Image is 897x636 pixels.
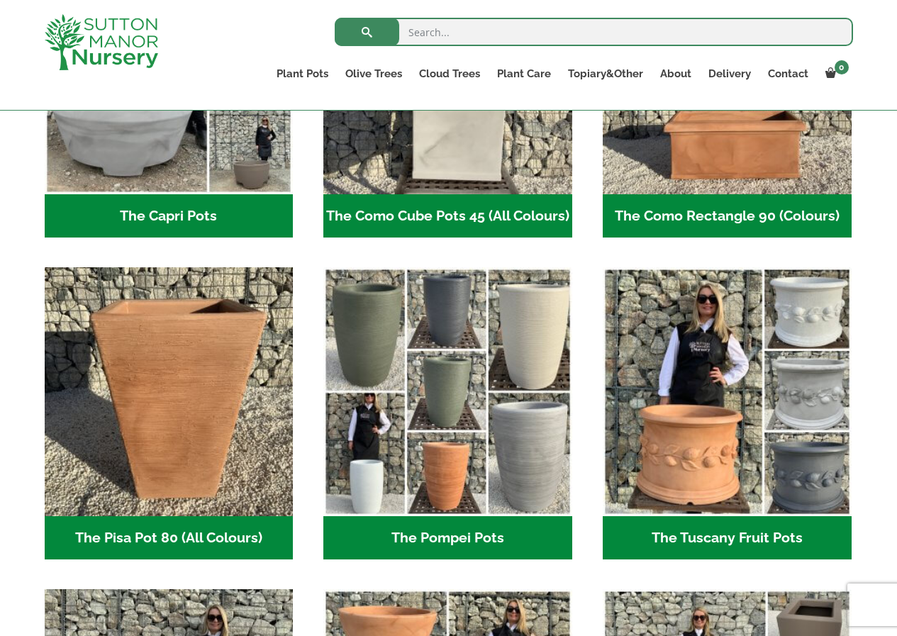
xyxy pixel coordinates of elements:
a: Cloud Trees [411,64,489,84]
img: logo [45,14,158,70]
a: Visit product category The Tuscany Fruit Pots [603,267,852,559]
h2: The Capri Pots [45,194,294,238]
input: Search... [335,18,853,46]
img: The Pisa Pot 80 (All Colours) [45,267,294,516]
a: Delivery [700,64,759,84]
h2: The Tuscany Fruit Pots [603,516,852,560]
span: 0 [835,60,849,74]
h2: The Como Cube Pots 45 (All Colours) [323,194,572,238]
a: 0 [817,64,853,84]
img: The Pompei Pots [323,267,572,516]
a: Topiary&Other [559,64,652,84]
a: Contact [759,64,817,84]
h2: The Pompei Pots [323,516,572,560]
a: Plant Pots [268,64,337,84]
a: Olive Trees [337,64,411,84]
a: Plant Care [489,64,559,84]
a: Visit product category The Pompei Pots [323,267,572,559]
img: The Tuscany Fruit Pots [603,267,852,516]
a: Visit product category The Pisa Pot 80 (All Colours) [45,267,294,559]
h2: The Pisa Pot 80 (All Colours) [45,516,294,560]
a: About [652,64,700,84]
h2: The Como Rectangle 90 (Colours) [603,194,852,238]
